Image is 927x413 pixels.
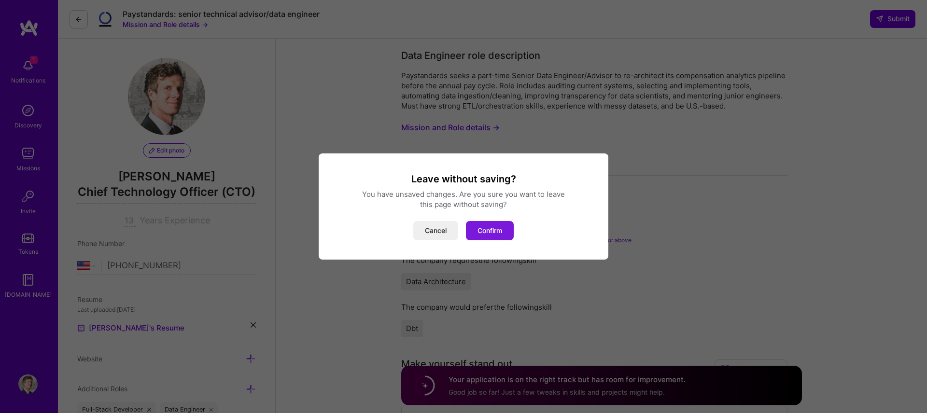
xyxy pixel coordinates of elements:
[319,153,608,260] div: modal
[330,199,597,209] div: this page without saving?
[330,189,597,199] div: You have unsaved changes. Are you sure you want to leave
[413,221,458,240] button: Cancel
[330,173,597,185] h3: Leave without saving?
[466,221,514,240] button: Confirm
